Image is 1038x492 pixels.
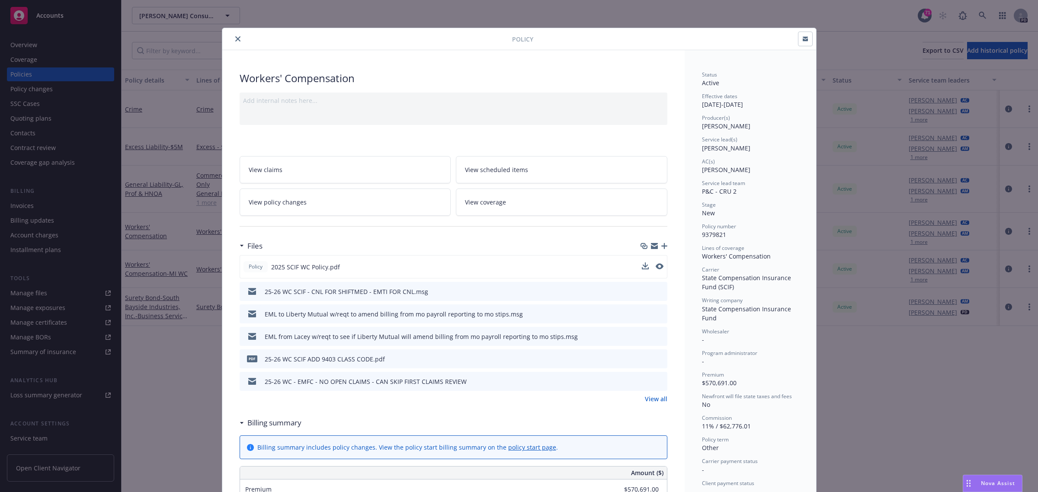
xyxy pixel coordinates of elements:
[963,475,1022,492] button: Nova Assist
[265,287,428,296] div: 25-26 WC SCIF - CNL FOR SHIFTMED - EMTI FOR CNL.msg
[642,310,649,319] button: download file
[642,332,649,341] button: download file
[240,156,451,183] a: View claims
[702,414,732,422] span: Commission
[240,71,667,86] div: Workers' Compensation
[656,262,663,272] button: preview file
[702,122,750,130] span: [PERSON_NAME]
[981,479,1015,487] span: Nova Assist
[702,266,719,273] span: Carrier
[702,136,737,143] span: Service lead(s)
[271,262,340,272] span: 2025 SCIF WC Policy.pdf
[240,240,263,252] div: Files
[702,71,717,78] span: Status
[702,371,724,378] span: Premium
[702,466,704,474] span: -
[702,436,729,443] span: Policy term
[702,349,757,357] span: Program administrator
[642,262,649,272] button: download file
[702,379,737,387] span: $570,691.00
[508,443,556,451] a: policy start page
[656,310,664,319] button: preview file
[702,305,793,322] span: State Compensation Insurance Fund
[702,223,736,230] span: Policy number
[656,377,664,386] button: preview file
[265,310,523,319] div: EML to Liberty Mutual w/reqt to amend billing from mo payroll reporting to mo stips.msg
[702,400,710,409] span: No
[702,393,792,400] span: Newfront will file state taxes and fees
[240,188,451,216] a: View policy changes
[702,230,726,239] span: 9379821
[702,93,799,109] div: [DATE] - [DATE]
[702,335,704,344] span: -
[702,179,745,187] span: Service lead team
[702,79,719,87] span: Active
[702,422,751,430] span: 11% / $62,776.01
[247,240,263,252] h3: Files
[257,443,558,452] div: Billing summary includes policy changes. View the policy start billing summary on the .
[642,262,649,269] button: download file
[631,468,663,477] span: Amount ($)
[642,377,649,386] button: download file
[456,156,667,183] a: View scheduled items
[512,35,533,44] span: Policy
[702,114,730,121] span: Producer(s)
[247,263,264,271] span: Policy
[656,355,664,364] button: preview file
[702,444,719,452] span: Other
[642,287,649,296] button: download file
[702,274,793,291] span: State Compensation Insurance Fund (SCIF)
[702,201,716,208] span: Stage
[656,287,664,296] button: preview file
[702,166,750,174] span: [PERSON_NAME]
[265,355,385,364] div: 25-26 WC SCIF ADD 9403 CLASS CODE.pdf
[465,165,528,174] span: View scheduled items
[702,328,729,335] span: Wholesaler
[249,165,282,174] span: View claims
[702,457,758,465] span: Carrier payment status
[456,188,667,216] a: View coverage
[702,357,704,365] span: -
[240,417,301,428] div: Billing summary
[656,263,663,269] button: preview file
[243,96,664,105] div: Add internal notes here...
[702,209,715,217] span: New
[702,244,744,252] span: Lines of coverage
[233,34,243,44] button: close
[702,158,715,165] span: AC(s)
[656,332,664,341] button: preview file
[265,377,467,386] div: 25-26 WC - EMFC - NO OPEN CLAIMS - CAN SKIP FIRST CLAIMS REVIEW
[642,355,649,364] button: download file
[702,144,750,152] span: [PERSON_NAME]
[249,198,307,207] span: View policy changes
[702,252,771,260] span: Workers' Compensation
[645,394,667,403] a: View all
[702,479,754,487] span: Client payment status
[702,93,737,100] span: Effective dates
[702,187,737,195] span: P&C - CRU 2
[247,417,301,428] h3: Billing summary
[963,475,974,492] div: Drag to move
[247,355,257,362] span: pdf
[265,332,578,341] div: EML from Lacey w/reqt to see if Liberty Mutual will amend billing from mo payroll reporting to mo...
[702,297,743,304] span: Writing company
[465,198,506,207] span: View coverage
